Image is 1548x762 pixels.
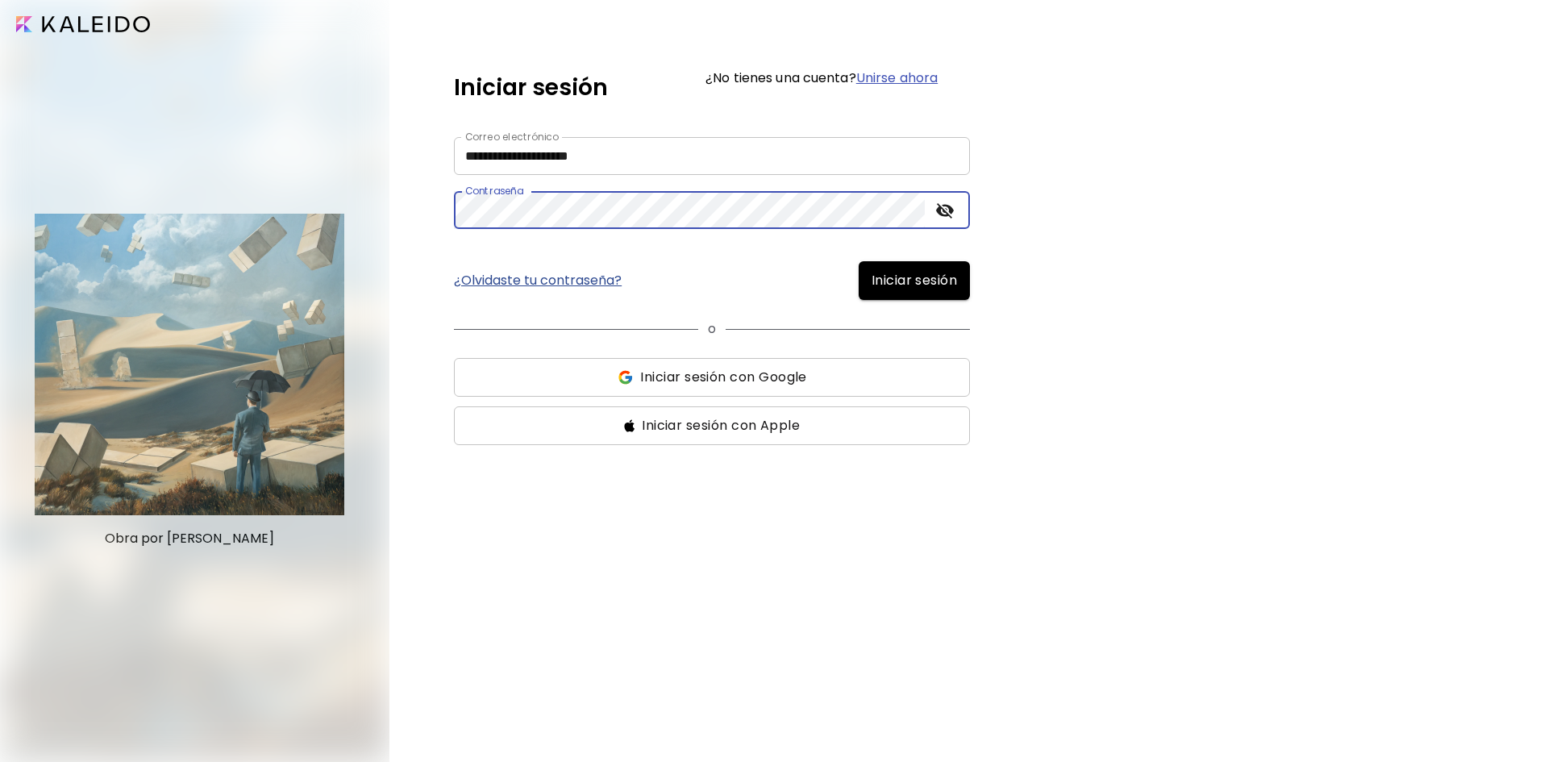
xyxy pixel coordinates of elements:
span: Iniciar sesión [872,271,957,290]
button: ssIniciar sesión con Google [454,358,970,397]
h5: Iniciar sesión [454,71,608,105]
button: toggle password visibility [931,197,959,224]
p: o [708,319,716,339]
h6: ¿No tienes una cuenta? [705,72,938,85]
span: Iniciar sesión con Apple [642,416,800,435]
span: Iniciar sesión con Google [640,368,806,387]
a: Unirse ahora [856,69,938,87]
img: ss [624,419,635,432]
button: ssIniciar sesión con Apple [454,406,970,445]
button: Iniciar sesión [859,261,970,300]
a: ¿Olvidaste tu contraseña? [454,274,622,287]
img: ss [617,369,634,385]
